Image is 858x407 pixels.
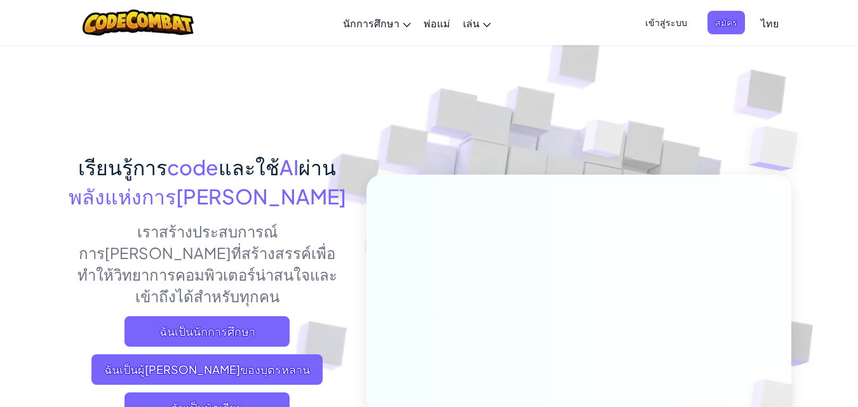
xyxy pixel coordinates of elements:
[558,95,650,189] img: Overlap cubes
[298,154,336,180] span: ผ่าน
[69,183,346,209] span: พลังแห่งการ[PERSON_NAME]
[337,6,417,40] a: นักการศึกษา
[279,154,298,180] span: AI
[463,17,479,30] span: เล่น
[343,17,399,30] span: นักการศึกษา
[457,6,497,40] a: เล่น
[67,220,347,307] p: เราสร้างประสบการณ์การ[PERSON_NAME]ที่สร้างสรรค์เพื่อทำให้วิทยาการคอมพิวเตอร์น่าสนใจและเข้าถึงได้ส...
[707,11,745,34] button: สมัคร
[83,10,194,36] img: CodeCombat logo
[723,95,833,203] img: Overlap cubes
[754,6,785,40] a: ไทย
[124,316,290,347] a: ฉันเป็นนักการศึกษา
[78,154,167,180] span: เรียนรู้การ
[638,11,695,34] button: เข้าสู่ระบบ
[167,154,218,180] span: code
[91,354,323,385] a: ฉันเป็นผู้[PERSON_NAME]ของบุตรหลาน
[218,154,279,180] span: และใช้
[417,6,457,40] a: พ่อแม่
[761,17,779,30] span: ไทย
